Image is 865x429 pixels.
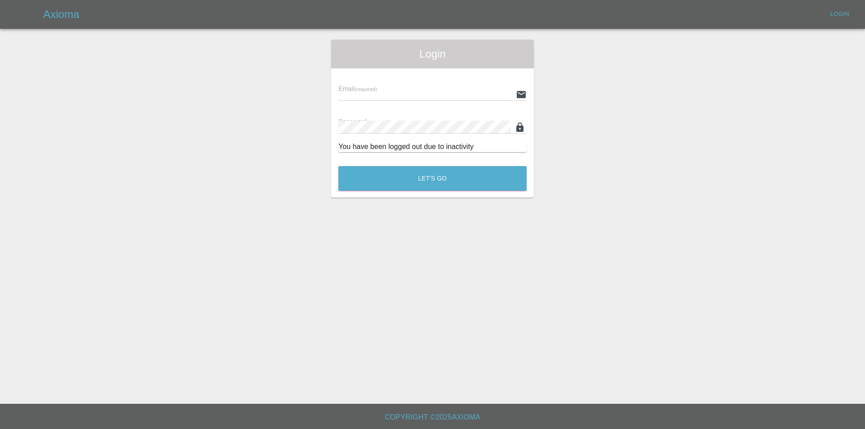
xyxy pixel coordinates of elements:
small: (required) [367,119,389,125]
span: Email [338,85,377,92]
span: Login [338,47,527,61]
span: Password [338,118,389,125]
h6: Copyright © 2025 Axioma [7,411,858,424]
button: Let's Go [338,166,527,191]
a: Login [825,7,854,21]
small: (required) [355,86,377,92]
h5: Axioma [43,7,79,22]
div: You have been logged out due to inactivity [338,141,527,152]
